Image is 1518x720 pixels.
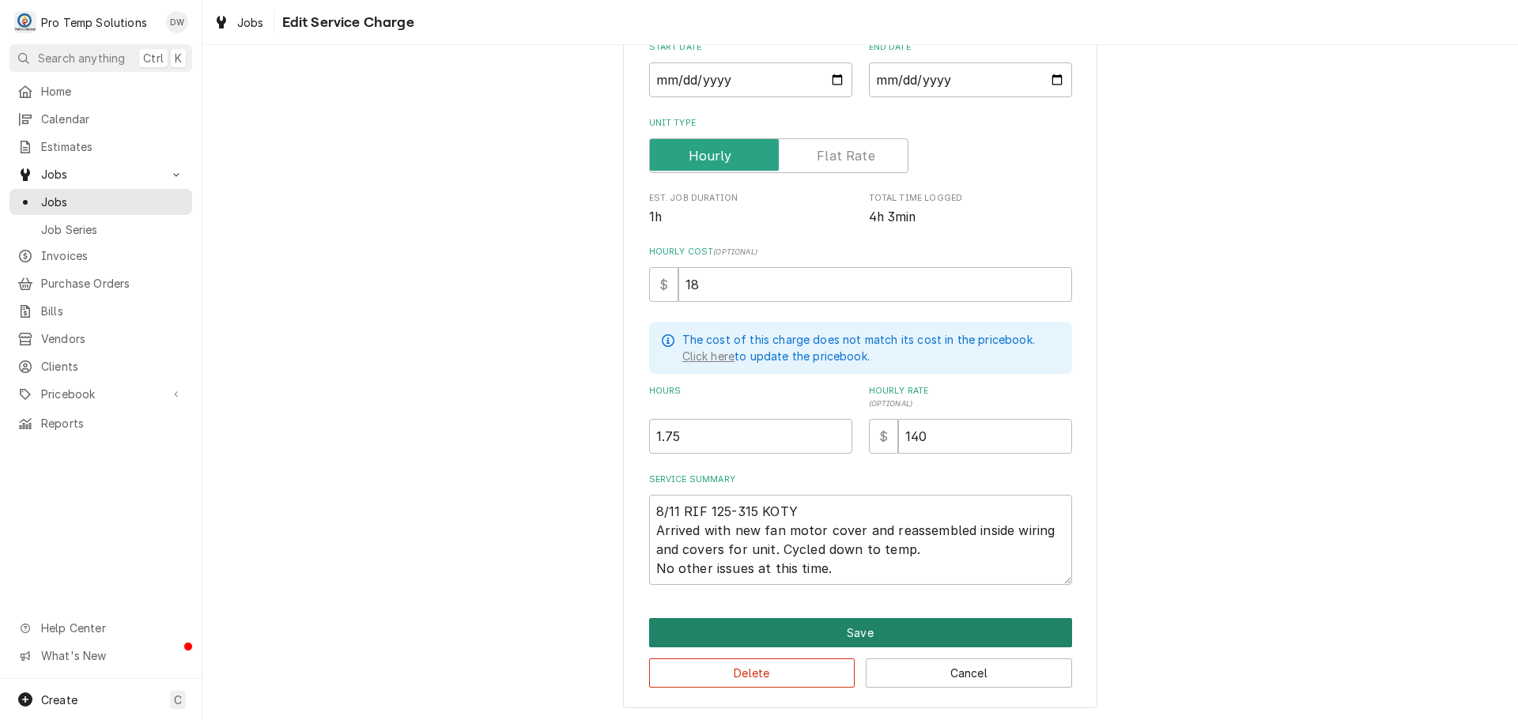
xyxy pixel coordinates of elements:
span: Clients [41,358,184,375]
span: Ctrl [143,50,164,66]
a: Go to What's New [9,643,192,669]
a: Vendors [9,326,192,352]
button: Cancel [866,658,1072,688]
div: $ [869,419,898,454]
span: Bills [41,303,184,319]
div: [object Object] [869,385,1072,454]
span: Jobs [237,14,264,31]
div: End Date [869,41,1072,97]
a: Jobs [207,9,270,36]
span: Jobs [41,166,160,183]
span: to update the pricebook. [682,349,870,363]
div: Service Summary [649,473,1072,585]
a: Reports [9,410,192,436]
a: Go to Pricebook [9,381,192,407]
span: K [175,50,182,66]
div: Hourly Cost [649,246,1072,302]
span: Pricebook [41,386,160,402]
div: DW [166,11,188,33]
div: [object Object] [649,385,852,454]
span: Est. Job Duration [649,192,852,205]
span: Home [41,83,184,100]
span: Jobs [41,194,184,210]
div: Button Group Row [649,647,1072,688]
span: Search anything [38,50,125,66]
a: Jobs [9,189,192,215]
a: Home [9,78,192,104]
label: Start Date [649,41,852,54]
span: Total Time Logged [869,192,1072,205]
span: Est. Job Duration [649,208,852,227]
div: Total Time Logged [869,192,1072,226]
div: Start Date [649,41,852,97]
button: Delete [649,658,855,688]
span: Vendors [41,330,184,347]
a: Job Series [9,217,192,243]
span: Job Series [41,221,184,238]
a: Clients [9,353,192,379]
span: ( optional ) [869,399,913,408]
a: Calendar [9,106,192,132]
div: Unit Type [649,117,1072,173]
label: End Date [869,41,1072,54]
label: Hours [649,385,852,410]
button: Save [649,618,1072,647]
a: Purchase Orders [9,270,192,296]
span: 4h 3min [869,209,916,224]
a: Click here [682,348,735,364]
div: Est. Job Duration [649,192,852,226]
a: Estimates [9,134,192,160]
label: Unit Type [649,117,1072,130]
div: Dana Williams's Avatar [166,11,188,33]
span: What's New [41,647,183,664]
label: Service Summary [649,473,1072,486]
input: yyyy-mm-dd [869,62,1072,97]
span: C [174,692,182,708]
span: ( optional ) [713,247,757,256]
textarea: 8/11 RIF 125-315 KOTY Arrived with new fan motor cover and reassembled inside wiring and covers f... [649,495,1072,585]
a: Go to Help Center [9,615,192,641]
div: Pro Temp Solutions's Avatar [14,11,36,33]
a: Invoices [9,243,192,269]
div: P [14,11,36,33]
div: Pro Temp Solutions [41,14,147,31]
span: Purchase Orders [41,275,184,292]
span: Reports [41,415,184,432]
label: Hourly Rate [869,385,1072,410]
label: Hourly Cost [649,246,1072,258]
div: Button Group [649,618,1072,688]
span: Total Time Logged [869,208,1072,227]
span: Calendar [41,111,184,127]
div: Button Group Row [649,618,1072,647]
span: Estimates [41,138,184,155]
span: Create [41,693,77,707]
p: The cost of this charge does not match its cost in the pricebook. [682,331,1035,348]
a: Go to Jobs [9,161,192,187]
span: Edit Service Charge [278,12,414,33]
span: Help Center [41,620,183,636]
button: Search anythingCtrlK [9,44,192,72]
input: yyyy-mm-dd [649,62,852,97]
span: Invoices [41,247,184,264]
div: $ [649,267,678,302]
a: Bills [9,298,192,324]
span: 1h [649,209,662,224]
